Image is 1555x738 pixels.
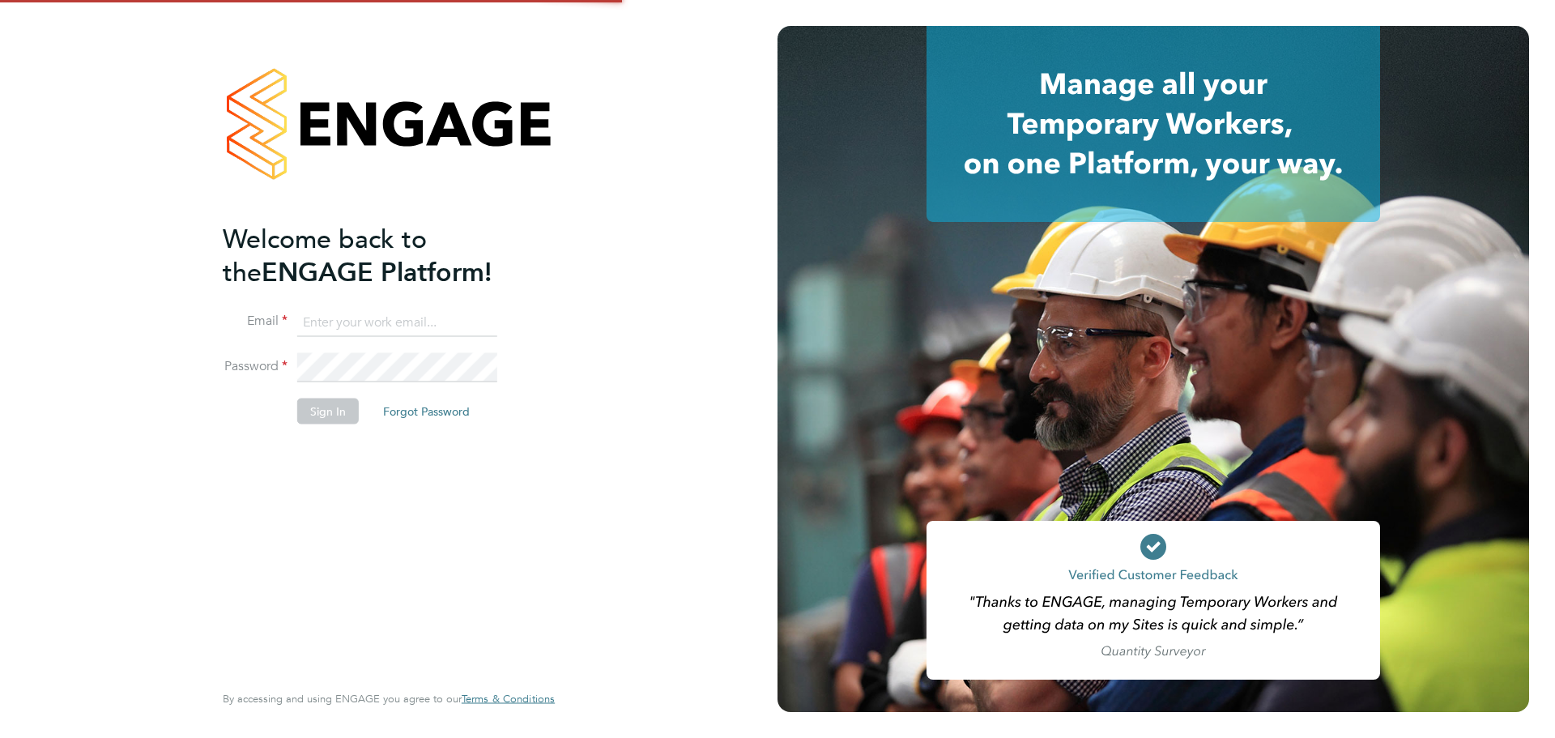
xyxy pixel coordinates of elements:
span: Welcome back to the [223,223,427,288]
label: Email [223,313,288,330]
h2: ENGAGE Platform! [223,222,539,288]
input: Enter your work email... [297,308,497,337]
span: By accessing and using ENGAGE you agree to our [223,692,555,706]
button: Forgot Password [370,399,483,424]
a: Terms & Conditions [462,693,555,706]
button: Sign In [297,399,359,424]
label: Password [223,358,288,375]
span: Terms & Conditions [462,692,555,706]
